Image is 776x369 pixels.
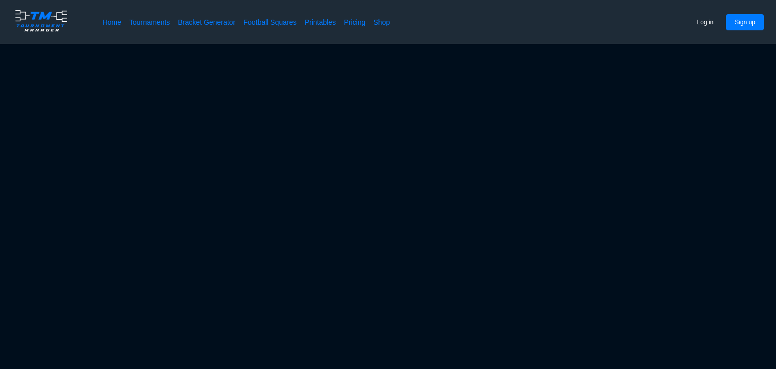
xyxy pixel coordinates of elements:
[305,17,336,27] a: Printables
[129,17,170,27] a: Tournaments
[244,17,297,27] a: Football Squares
[12,8,70,33] img: logo.ffa97a18e3bf2c7d.png
[178,17,235,27] a: Bracket Generator
[689,14,722,30] button: Log in
[726,14,764,30] button: Sign up
[373,17,390,27] a: Shop
[103,17,121,27] a: Home
[344,17,365,27] a: Pricing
